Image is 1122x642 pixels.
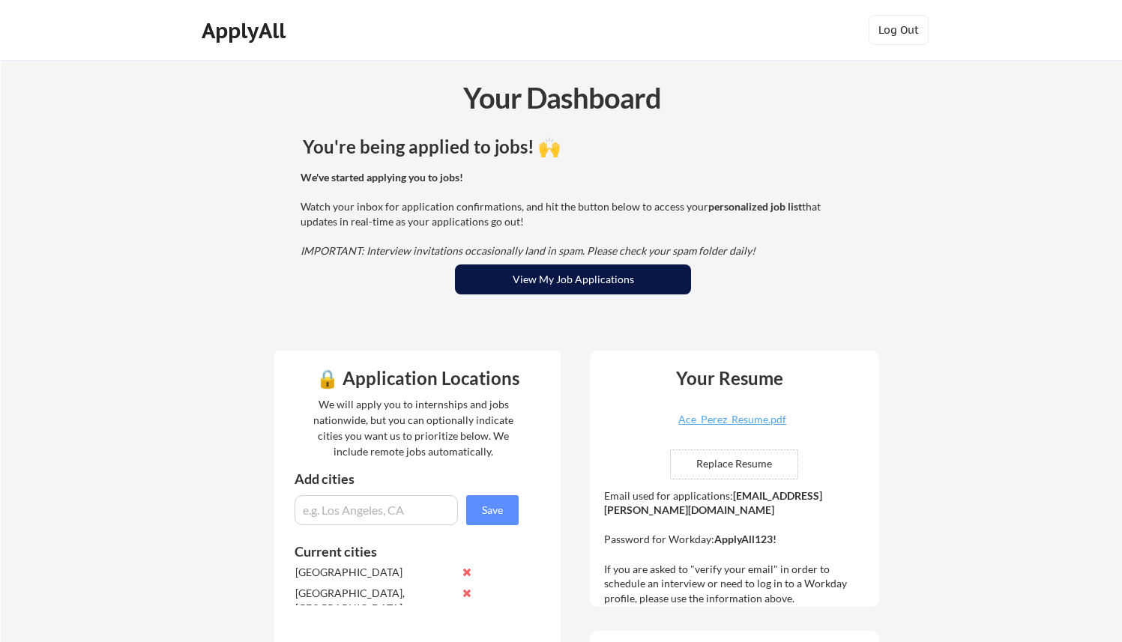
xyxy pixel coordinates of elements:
input: e.g. Los Angeles, CA [295,495,458,525]
em: IMPORTANT: Interview invitations occasionally land in spam. Please check your spam folder daily! [301,244,755,257]
strong: ApplyAll123! [714,533,776,545]
div: We will apply you to internships and jobs nationwide, but you can optionally indicate cities you ... [310,396,516,459]
div: ApplyAll [202,18,290,43]
button: View My Job Applications [455,264,691,294]
div: Email used for applications: Password for Workday: If you are asked to "verify your email" in ord... [604,488,869,606]
div: [GEOGRAPHIC_DATA], [GEOGRAPHIC_DATA] [295,586,453,615]
div: You're being applied to jobs! 🙌 [303,138,843,156]
strong: We've started applying you to jobs! [301,171,463,184]
a: Ace_Perez_Resume.pdf [643,414,821,437]
div: Add cities [295,472,522,485]
div: Current cities [295,545,502,558]
div: [GEOGRAPHIC_DATA] [295,565,453,580]
strong: personalized job list [708,200,802,213]
div: Your Resume [655,369,803,387]
div: Your Dashboard [1,76,1122,119]
div: 🔒 Application Locations [278,369,557,387]
button: Log Out [869,15,929,45]
div: Watch your inbox for application confirmations, and hit the button below to access your that upda... [301,170,841,258]
div: Ace_Perez_Resume.pdf [643,414,821,425]
button: Save [466,495,519,525]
